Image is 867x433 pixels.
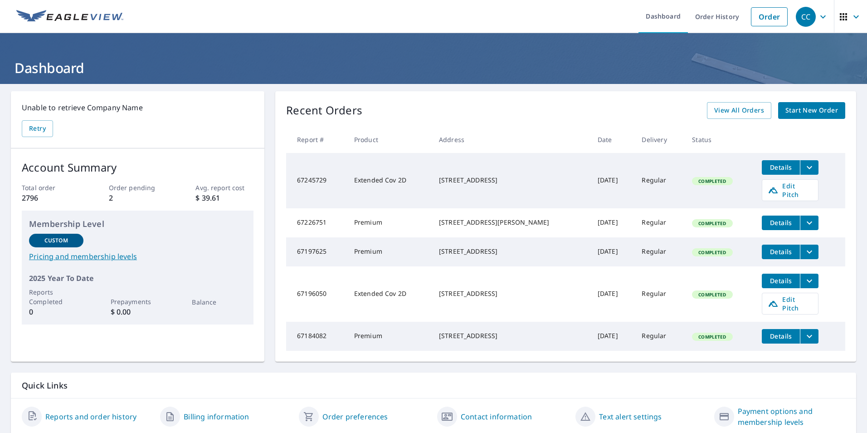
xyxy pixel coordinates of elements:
td: 67226751 [286,208,347,237]
td: [DATE] [590,322,635,351]
td: 67196050 [286,266,347,322]
p: Balance [192,297,246,307]
div: [STREET_ADDRESS][PERSON_NAME] [439,218,583,227]
th: Status [685,126,755,153]
td: 67184082 [286,322,347,351]
div: [STREET_ADDRESS] [439,289,583,298]
a: Start New Order [778,102,845,119]
span: Edit Pitch [768,182,813,199]
td: Regular [634,322,685,351]
td: Premium [347,208,432,237]
span: Details [767,276,794,285]
th: Report # [286,126,347,153]
p: Order pending [109,183,167,192]
a: Order [751,7,788,26]
div: [STREET_ADDRESS] [439,176,583,185]
button: detailsBtn-67196050 [762,274,800,288]
th: Address [432,126,590,153]
button: detailsBtn-67197625 [762,245,800,259]
td: Extended Cov 2D [347,266,432,322]
button: Retry [22,120,53,137]
a: Payment options and membership levels [738,406,845,428]
span: Completed [693,178,731,184]
a: Contact information [461,411,532,422]
td: [DATE] [590,208,635,237]
a: Text alert settings [599,411,662,422]
a: Edit Pitch [762,179,818,201]
div: [STREET_ADDRESS] [439,247,583,256]
span: Completed [693,334,731,340]
button: filesDropdownBtn-67245729 [800,160,818,175]
p: 2025 Year To Date [29,273,246,284]
a: View All Orders [707,102,771,119]
p: Total order [22,183,80,192]
p: 0 [29,306,83,317]
button: filesDropdownBtn-67184082 [800,329,818,344]
th: Delivery [634,126,685,153]
td: Regular [634,208,685,237]
span: Edit Pitch [768,295,813,312]
p: Recent Orders [286,102,362,119]
p: Unable to retrieve Company Name [22,102,253,113]
td: Extended Cov 2D [347,153,432,208]
span: Retry [29,123,46,134]
td: 67245729 [286,153,347,208]
span: Start New Order [785,105,838,116]
td: [DATE] [590,237,635,266]
button: filesDropdownBtn-67197625 [800,245,818,259]
span: Completed [693,220,731,226]
span: Completed [693,291,731,298]
div: CC [796,7,816,27]
div: [STREET_ADDRESS] [439,331,583,340]
span: Details [767,247,794,256]
span: Details [767,332,794,340]
span: Details [767,218,794,227]
td: 67197625 [286,237,347,266]
span: Completed [693,249,731,256]
p: Reports Completed [29,287,83,306]
td: [DATE] [590,266,635,322]
p: Prepayments [111,297,165,306]
p: Account Summary [22,159,253,176]
p: Custom [44,236,68,245]
td: Premium [347,322,432,351]
p: $ 39.61 [195,192,253,203]
button: detailsBtn-67226751 [762,216,800,230]
p: $ 0.00 [111,306,165,317]
span: View All Orders [714,105,764,116]
a: Reports and order history [45,411,136,422]
td: Regular [634,237,685,266]
img: EV Logo [16,10,123,24]
th: Product [347,126,432,153]
button: detailsBtn-67245729 [762,160,800,175]
a: Pricing and membership levels [29,251,246,262]
button: detailsBtn-67184082 [762,329,800,344]
span: Details [767,163,794,172]
th: Date [590,126,635,153]
p: 2796 [22,192,80,203]
button: filesDropdownBtn-67226751 [800,216,818,230]
p: Membership Level [29,218,246,230]
a: Order preferences [322,411,388,422]
button: filesDropdownBtn-67196050 [800,274,818,288]
td: Regular [634,153,685,208]
a: Edit Pitch [762,293,818,315]
p: 2 [109,192,167,203]
p: Avg. report cost [195,183,253,192]
a: Billing information [184,411,249,422]
td: [DATE] [590,153,635,208]
td: Regular [634,266,685,322]
h1: Dashboard [11,59,856,77]
p: Quick Links [22,380,845,391]
td: Premium [347,237,432,266]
